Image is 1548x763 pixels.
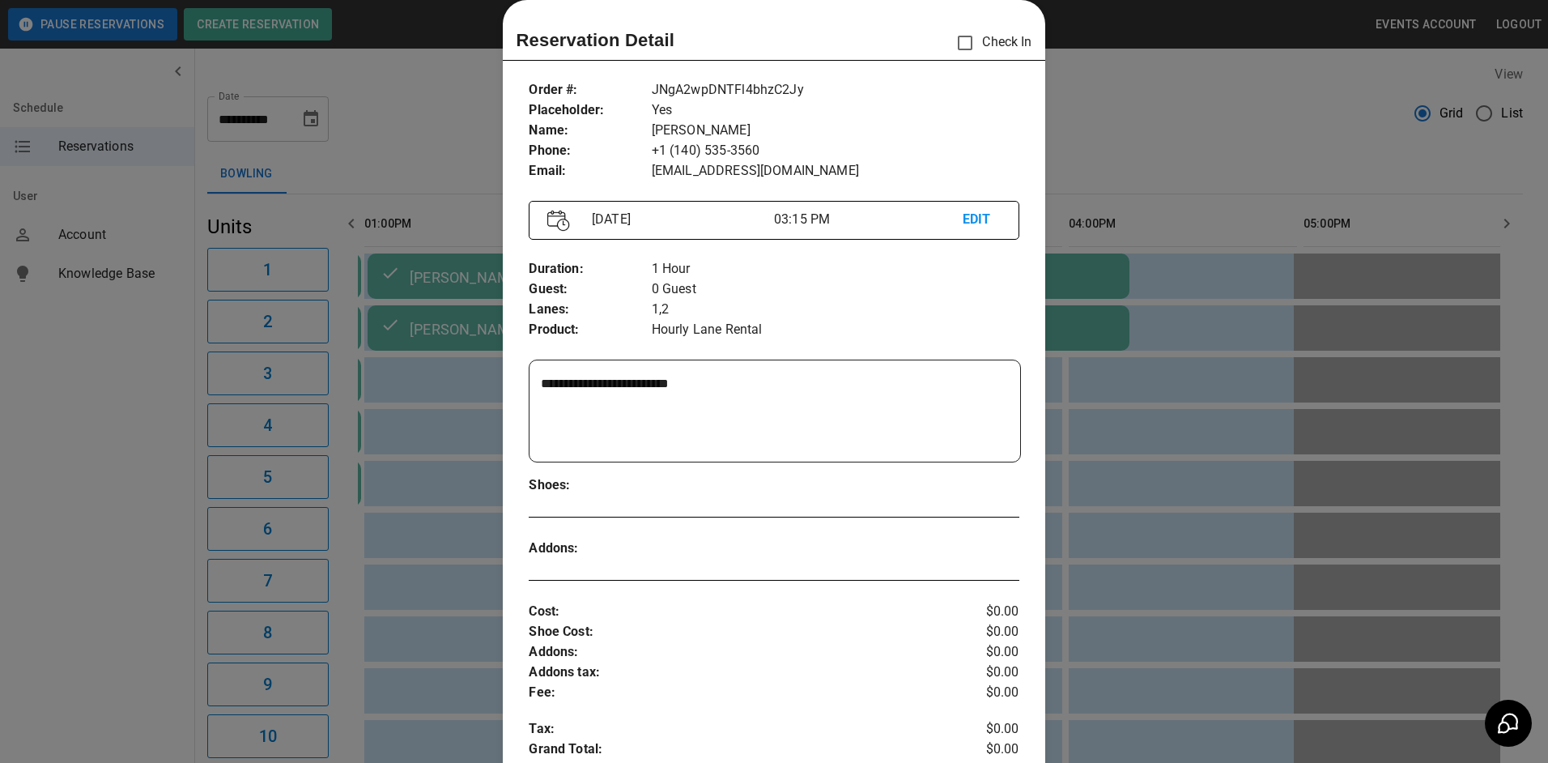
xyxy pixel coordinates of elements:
[529,683,937,703] p: Fee :
[963,210,1001,230] p: EDIT
[938,683,1019,703] p: $0.00
[652,279,1019,300] p: 0 Guest
[529,259,651,279] p: Duration :
[938,642,1019,663] p: $0.00
[652,100,1019,121] p: Yes
[529,663,937,683] p: Addons tax :
[529,622,937,642] p: Shoe Cost :
[774,210,963,229] p: 03:15 PM
[652,141,1019,161] p: +1 (140) 535-3560
[529,80,651,100] p: Order # :
[529,320,651,340] p: Product :
[652,121,1019,141] p: [PERSON_NAME]
[529,539,651,559] p: Addons :
[529,161,651,181] p: Email :
[938,602,1019,622] p: $0.00
[948,26,1031,60] p: Check In
[529,300,651,320] p: Lanes :
[529,719,937,740] p: Tax :
[652,80,1019,100] p: JNgA2wpDNTFl4bhzC2Jy
[938,663,1019,683] p: $0.00
[652,259,1019,279] p: 1 Hour
[652,161,1019,181] p: [EMAIL_ADDRESS][DOMAIN_NAME]
[547,210,570,232] img: Vector
[529,100,651,121] p: Placeholder :
[652,300,1019,320] p: 1,2
[529,475,651,496] p: Shoes :
[529,121,651,141] p: Name :
[938,622,1019,642] p: $0.00
[529,602,937,622] p: Cost :
[529,279,651,300] p: Guest :
[529,642,937,663] p: Addons :
[516,27,674,53] p: Reservation Detail
[585,210,774,229] p: [DATE]
[938,719,1019,740] p: $0.00
[652,320,1019,340] p: Hourly Lane Rental
[529,141,651,161] p: Phone :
